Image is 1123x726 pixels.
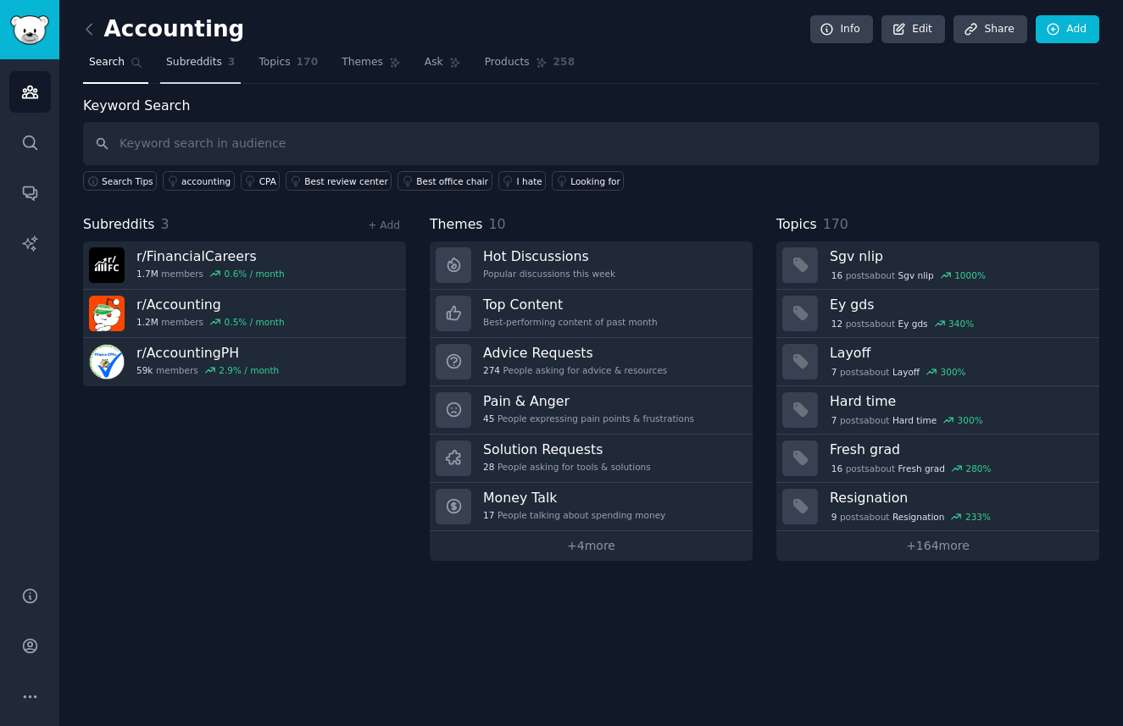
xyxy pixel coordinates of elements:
a: Subreddits3 [160,49,241,84]
a: r/FinancialCareers1.7Mmembers0.6% / month [83,241,406,290]
div: Best review center [304,175,387,187]
a: r/Accounting1.2Mmembers0.5% / month [83,290,406,338]
a: Layoff7postsaboutLayoff300% [776,338,1099,386]
div: CPA [259,175,276,187]
span: 16 [831,463,842,474]
h3: Sgv nlip [830,247,1087,265]
a: Fresh grad16postsaboutFresh grad280% [776,435,1099,483]
span: 170 [823,216,848,232]
div: 233 % [965,511,991,523]
div: 280 % [965,463,991,474]
h3: Advice Requests [483,344,667,362]
label: Keyword Search [83,97,190,114]
div: People talking about spending money [483,509,665,521]
span: Resignation [892,511,945,523]
span: Layoff [892,366,920,378]
img: FinancialCareers [89,247,125,283]
a: Resignation9postsaboutResignation233% [776,483,1099,531]
span: 59k [136,364,153,376]
a: I hate [498,171,547,191]
div: post s about [830,364,967,380]
a: Add [1036,15,1099,44]
span: 7 [831,414,837,426]
a: Best review center [286,171,392,191]
span: 1.2M [136,316,158,328]
h3: Resignation [830,489,1087,507]
a: Ey gds12postsaboutEy gds340% [776,290,1099,338]
span: Subreddits [83,214,155,236]
a: Advice Requests274People asking for advice & resources [430,338,753,386]
a: +164more [776,531,1099,561]
a: Solution Requests28People asking for tools & solutions [430,435,753,483]
span: Sgv nlip [898,269,934,281]
a: Sgv nlip16postsaboutSgv nlip1000% [776,241,1099,290]
span: Subreddits [166,55,222,70]
span: 16 [831,269,842,281]
div: post s about [830,461,992,476]
a: Money Talk17People talking about spending money [430,483,753,531]
input: Keyword search in audience [83,122,1099,165]
a: Looking for [552,171,624,191]
div: Popular discussions this week [483,268,615,280]
h3: r/ AccountingPH [136,344,279,362]
div: post s about [830,316,976,331]
a: Hot DiscussionsPopular discussions this week [430,241,753,290]
div: post s about [830,413,984,428]
span: 10 [489,216,506,232]
h3: r/ FinancialCareers [136,247,285,265]
img: AccountingPH [89,344,125,380]
h2: Accounting [83,16,244,43]
span: 28 [483,461,494,473]
div: post s about [830,268,987,283]
img: Accounting [89,296,125,331]
span: 45 [483,413,494,424]
div: Best office chair [416,175,488,187]
a: Search [83,49,148,84]
div: members [136,268,285,280]
div: members [136,316,285,328]
span: Topics [259,55,290,70]
a: Topics170 [253,49,324,84]
span: 3 [228,55,236,70]
span: 274 [483,364,500,376]
a: r/AccountingPH59kmembers2.9% / month [83,338,406,386]
div: People expressing pain points & frustrations [483,413,694,424]
span: Hard time [892,414,937,426]
h3: Hot Discussions [483,247,615,265]
span: 3 [161,216,170,232]
h3: Top Content [483,296,658,313]
div: 1000 % [954,269,986,281]
a: Ask [419,49,467,84]
div: post s about [830,509,992,524]
h3: Layoff [830,344,1087,362]
div: 0.6 % / month [225,268,285,280]
div: Looking for [570,175,620,187]
h3: Money Talk [483,489,665,507]
div: People asking for advice & resources [483,364,667,376]
span: Ey gds [898,318,928,330]
button: Search Tips [83,171,157,191]
div: accounting [181,175,231,187]
span: Fresh grad [898,463,945,474]
div: 300 % [941,366,966,378]
h3: Hard time [830,392,1087,410]
span: 17 [483,509,494,521]
a: +4more [430,531,753,561]
div: People asking for tools & solutions [483,461,651,473]
a: Hard time7postsaboutHard time300% [776,386,1099,435]
div: I hate [517,175,542,187]
a: + Add [368,219,400,231]
div: members [136,364,279,376]
a: Products258 [479,49,581,84]
span: Search Tips [102,175,153,187]
div: 300 % [958,414,983,426]
span: Themes [342,55,383,70]
span: 7 [831,366,837,378]
h3: Fresh grad [830,441,1087,458]
a: Best office chair [397,171,492,191]
div: 0.5 % / month [225,316,285,328]
span: 12 [831,318,842,330]
div: Best-performing content of past month [483,316,658,328]
h3: Ey gds [830,296,1087,313]
img: GummySearch logo [10,15,49,45]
